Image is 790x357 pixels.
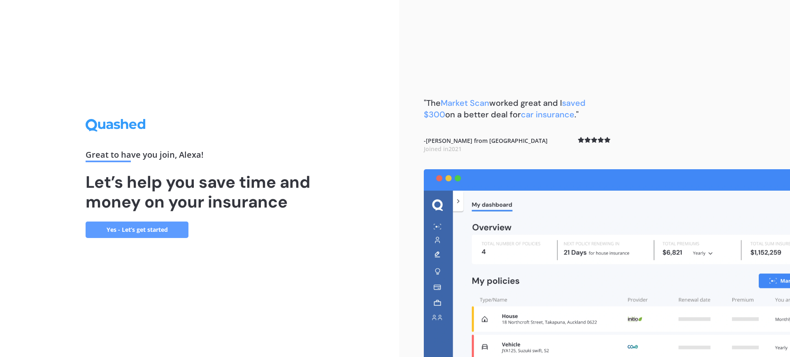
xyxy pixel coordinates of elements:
a: Yes - Let’s get started [86,222,188,238]
b: "The worked great and I on a better deal for ." [424,98,586,120]
img: dashboard.webp [424,169,790,357]
span: car insurance [521,109,574,120]
h1: Let’s help you save time and money on your insurance [86,172,314,212]
span: Joined in 2021 [424,145,462,153]
span: saved $300 [424,98,586,120]
b: - [PERSON_NAME] from [GEOGRAPHIC_DATA] [424,137,548,153]
div: Great to have you join , Alexa ! [86,151,314,162]
span: Market Scan [441,98,489,108]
